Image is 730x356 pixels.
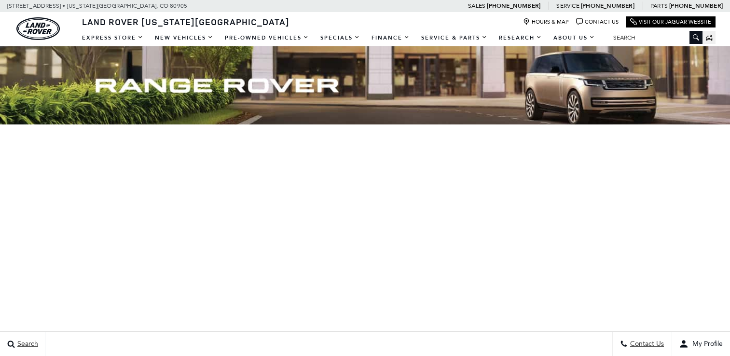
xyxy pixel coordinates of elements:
[689,340,723,348] span: My Profile
[650,2,668,9] span: Parts
[76,29,601,46] nav: Main Navigation
[468,2,485,9] span: Sales
[76,16,295,27] a: Land Rover [US_STATE][GEOGRAPHIC_DATA]
[149,29,219,46] a: New Vehicles
[493,29,548,46] a: Research
[82,16,289,27] span: Land Rover [US_STATE][GEOGRAPHIC_DATA]
[76,29,149,46] a: EXPRESS STORE
[487,2,540,10] a: [PHONE_NUMBER]
[16,17,60,40] img: Land Rover
[581,2,634,10] a: [PHONE_NUMBER]
[7,2,187,9] a: [STREET_ADDRESS] • [US_STATE][GEOGRAPHIC_DATA], CO 80905
[672,332,730,356] button: user-profile-menu
[548,29,601,46] a: About Us
[15,340,38,348] span: Search
[576,18,619,26] a: Contact Us
[628,340,664,348] span: Contact Us
[219,29,315,46] a: Pre-Owned Vehicles
[630,18,711,26] a: Visit Our Jaguar Website
[415,29,493,46] a: Service & Parts
[606,32,702,43] input: Search
[556,2,579,9] span: Service
[366,29,415,46] a: Finance
[669,2,723,10] a: [PHONE_NUMBER]
[315,29,366,46] a: Specials
[16,17,60,40] a: land-rover
[523,18,569,26] a: Hours & Map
